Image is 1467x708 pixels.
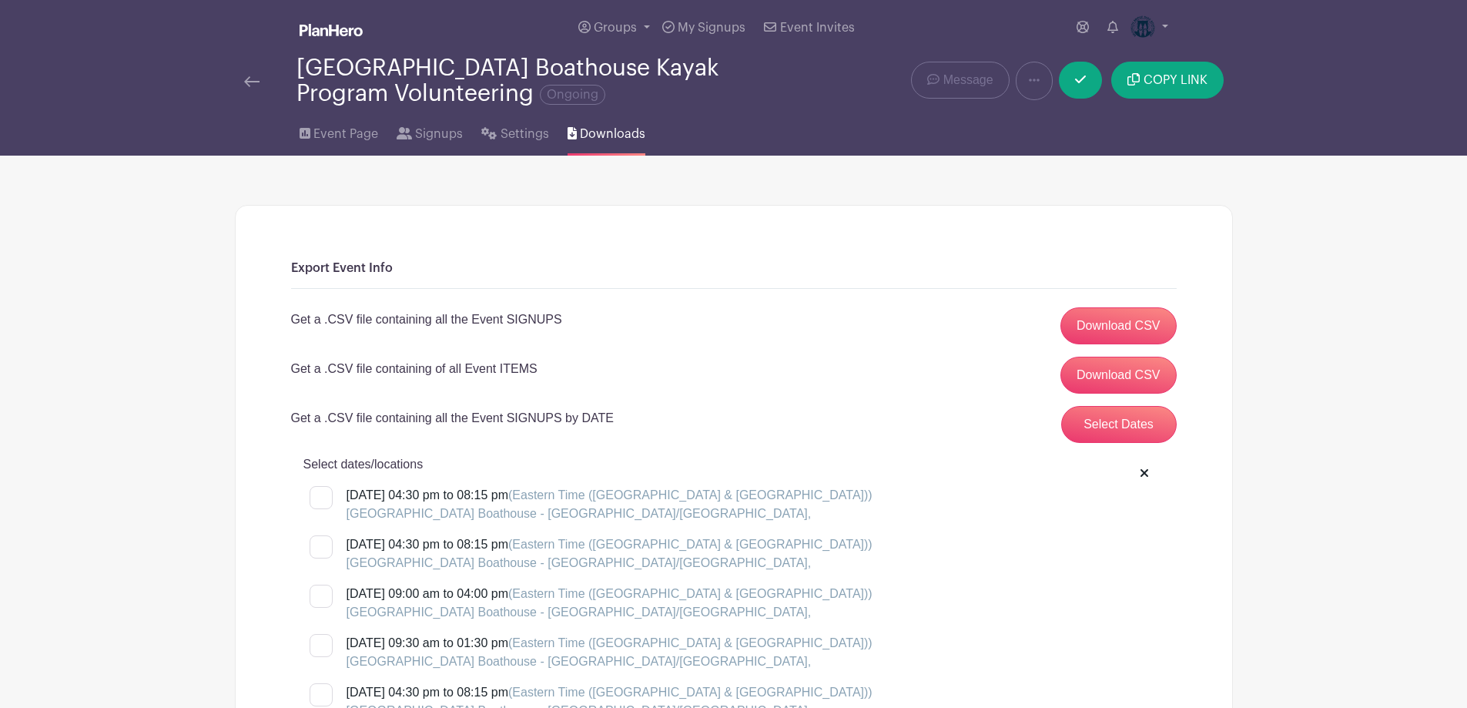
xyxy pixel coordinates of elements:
p: Select dates/locations [303,455,1164,474]
span: Signups [415,125,463,143]
img: Logo-Title.png [1130,15,1155,40]
div: [GEOGRAPHIC_DATA] Boathouse - [GEOGRAPHIC_DATA]/[GEOGRAPHIC_DATA], [347,653,872,671]
a: Message [911,62,1009,99]
div: [DATE] 04:30 pm to 08:15 pm [347,535,872,572]
img: logo_white-6c42ec7e38ccf1d336a20a19083b03d10ae64f83f12c07503d8b9e83406b4c7d.svg [300,24,363,36]
a: Settings [481,106,548,156]
p: Get a .CSV file containing all the Event SIGNUPS by DATE [291,409,614,428]
p: Get a .CSV file containing all the Event SIGNUPS [291,310,562,329]
a: Download CSV [1060,307,1177,344]
span: Downloads [580,125,645,143]
span: (Eastern Time ([GEOGRAPHIC_DATA] & [GEOGRAPHIC_DATA])) [508,587,872,600]
span: Event Invites [780,22,855,34]
span: COPY LINK [1144,74,1207,86]
div: [GEOGRAPHIC_DATA] Boathouse Kayak Program Volunteering [296,55,795,106]
span: My Signups [678,22,745,34]
div: [DATE] 04:30 pm to 08:15 pm [347,486,872,523]
span: Event Page [313,125,378,143]
div: [GEOGRAPHIC_DATA] Boathouse - [GEOGRAPHIC_DATA]/[GEOGRAPHIC_DATA], [347,505,872,523]
span: Ongoing [540,85,605,105]
span: (Eastern Time ([GEOGRAPHIC_DATA] & [GEOGRAPHIC_DATA])) [508,538,872,551]
button: COPY LINK [1111,62,1223,99]
img: back-arrow-29a5d9b10d5bd6ae65dc969a981735edf675c4d7a1fe02e03b50dbd4ba3cdb55.svg [244,76,260,87]
a: Download CSV [1060,357,1177,394]
p: Get a .CSV file containing of all Event ITEMS [291,360,538,378]
button: Select Dates [1061,406,1177,443]
span: Settings [501,125,549,143]
span: (Eastern Time ([GEOGRAPHIC_DATA] & [GEOGRAPHIC_DATA])) [508,488,872,502]
a: Event Page [300,106,378,156]
a: Downloads [568,106,645,156]
div: [DATE] 09:00 am to 04:00 pm [347,585,872,622]
span: Message [943,71,993,89]
div: [GEOGRAPHIC_DATA] Boathouse - [GEOGRAPHIC_DATA]/[GEOGRAPHIC_DATA], [347,603,872,622]
div: [DATE] 09:30 am to 01:30 pm [347,634,872,671]
div: [GEOGRAPHIC_DATA] Boathouse - [GEOGRAPHIC_DATA]/[GEOGRAPHIC_DATA], [347,554,872,572]
span: Groups [594,22,637,34]
a: Signups [397,106,463,156]
span: (Eastern Time ([GEOGRAPHIC_DATA] & [GEOGRAPHIC_DATA])) [508,636,872,649]
span: (Eastern Time ([GEOGRAPHIC_DATA] & [GEOGRAPHIC_DATA])) [508,686,872,699]
h6: Export Event Info [291,261,1177,276]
